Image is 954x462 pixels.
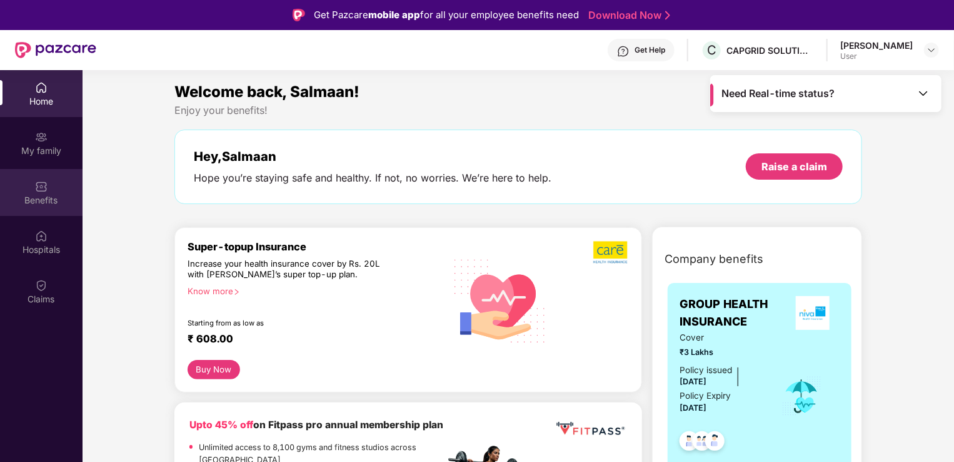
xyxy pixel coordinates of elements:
[188,319,392,327] div: Starting from as low as
[554,418,627,440] img: fppp.png
[188,259,391,280] div: Increase your health insurance cover by Rs. 20L with [PERSON_NAME]’s super top-up plan.
[188,332,433,347] div: ₹ 608.00
[188,360,240,379] button: Buy Now
[174,83,359,101] span: Welcome back, Salmaan!
[665,250,764,268] span: Company benefits
[680,295,787,331] span: GROUP HEALTH INSURANCE
[35,279,48,292] img: svg+xml;base64,PHN2ZyBpZD0iQ2xhaW0iIHhtbG5zPSJodHRwOi8vd3d3LnczLm9yZy8yMDAwL3N2ZyIgd2lkdGg9IjIwIi...
[189,419,253,431] b: Upto 45% off
[680,389,731,403] div: Policy Expiry
[761,160,827,173] div: Raise a claim
[680,377,707,386] span: [DATE]
[189,419,443,431] b: on Fitpass pro annual membership plan
[674,428,705,458] img: svg+xml;base64,PHN2ZyB4bWxucz0iaHR0cDovL3d3dy53My5vcmcvMjAwMC9zdmciIHdpZHRoPSI0OC45NDMiIGhlaWdodD...
[188,286,438,295] div: Know more
[926,45,936,55] img: svg+xml;base64,PHN2ZyBpZD0iRHJvcGRvd24tMzJ4MzIiIHhtbG5zPSJodHRwOi8vd3d3LnczLm9yZy8yMDAwL3N2ZyIgd2...
[188,240,445,253] div: Super-topup Insurance
[368,9,420,21] strong: mobile app
[707,43,716,58] span: C
[700,428,730,458] img: svg+xml;base64,PHN2ZyB4bWxucz0iaHR0cDovL3d3dy53My5vcmcvMjAwMC9zdmciIHdpZHRoPSI0OC45NDMiIGhlaWdodD...
[194,172,551,185] div: Hope you’re staying safe and healthy. If not, no worries. We’re here to help.
[194,149,551,164] div: Hey, Salmaan
[781,376,822,417] img: icon
[726,44,814,56] div: CAPGRID SOLUTIONS PRIVATE LIMITED
[617,45,630,58] img: svg+xml;base64,PHN2ZyBpZD0iSGVscC0zMngzMiIgeG1sbnM9Imh0dHA6Ly93d3cudzMub3JnLzIwMDAvc3ZnIiB3aWR0aD...
[35,180,48,193] img: svg+xml;base64,PHN2ZyBpZD0iQmVuZWZpdHMiIHhtbG5zPSJodHRwOi8vd3d3LnczLm9yZy8yMDAwL3N2ZyIgd2lkdGg9Ij...
[174,104,862,117] div: Enjoy your benefits!
[680,331,765,344] span: Cover
[680,403,707,413] span: [DATE]
[840,39,913,51] div: [PERSON_NAME]
[593,240,629,264] img: b5dec4f62d2307b9de63beb79f102df3.png
[314,8,579,23] div: Get Pazcare for all your employee benefits need
[722,87,835,100] span: Need Real-time status?
[917,87,930,100] img: Toggle Icon
[293,9,305,21] img: Logo
[445,244,555,356] img: svg+xml;base64,PHN2ZyB4bWxucz0iaHR0cDovL3d3dy53My5vcmcvMjAwMC9zdmciIHhtbG5zOnhsaW5rPSJodHRwOi8vd3...
[35,81,48,94] img: svg+xml;base64,PHN2ZyBpZD0iSG9tZSIgeG1sbnM9Imh0dHA6Ly93d3cudzMub3JnLzIwMDAvc3ZnIiB3aWR0aD0iMjAiIG...
[687,428,718,458] img: svg+xml;base64,PHN2ZyB4bWxucz0iaHR0cDovL3d3dy53My5vcmcvMjAwMC9zdmciIHdpZHRoPSI0OC45MTUiIGhlaWdodD...
[796,296,830,330] img: insurerLogo
[680,364,733,377] div: Policy issued
[233,289,240,295] span: right
[15,42,96,58] img: New Pazcare Logo
[840,51,913,61] div: User
[680,346,765,359] span: ₹3 Lakhs
[35,131,48,143] img: svg+xml;base64,PHN2ZyB3aWR0aD0iMjAiIGhlaWdodD0iMjAiIHZpZXdCb3g9IjAgMCAyMCAyMCIgZmlsbD0ibm9uZSIgeG...
[665,9,670,22] img: Stroke
[635,45,665,55] div: Get Help
[588,9,666,22] a: Download Now
[35,230,48,242] img: svg+xml;base64,PHN2ZyBpZD0iSG9zcGl0YWxzIiB4bWxucz0iaHR0cDovL3d3dy53My5vcmcvMjAwMC9zdmciIHdpZHRoPS...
